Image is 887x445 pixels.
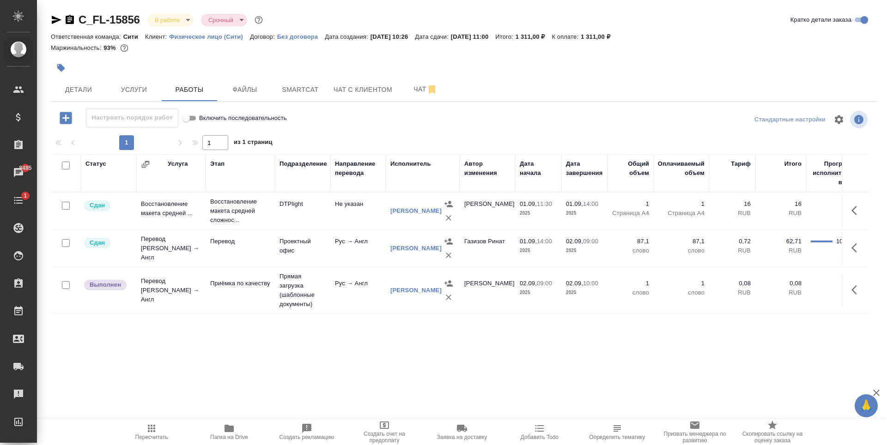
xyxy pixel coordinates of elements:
[760,279,802,288] p: 0,08
[828,108,850,131] span: Настроить таблицу
[581,33,617,40] p: 1 311,00 ₽
[277,32,325,40] a: Без договора
[714,246,751,255] p: RUB
[658,199,705,209] p: 1
[90,201,105,210] p: Сдан
[415,33,450,40] p: Дата сдачи:
[56,84,101,96] span: Детали
[552,33,581,40] p: К оплате:
[90,280,121,289] p: Выполнен
[147,14,194,26] div: В работе
[325,33,370,40] p: Дата создания:
[253,14,265,26] button: Доп статусы указывают на важность/срочность заказа
[223,84,267,96] span: Файлы
[234,137,273,150] span: из 1 страниц
[760,288,802,297] p: RUB
[442,248,456,262] button: Удалить
[275,267,330,313] td: Прямая загрузка (шаблонные документы)
[790,15,851,24] span: Кратко детали заказа
[846,279,868,301] button: Здесь прячутся важные кнопки
[123,33,145,40] p: Сити
[279,159,327,168] div: Подразделение
[136,230,206,267] td: Перевод [PERSON_NAME] → Англ
[658,237,705,246] p: 87,1
[752,113,828,127] div: split button
[811,159,852,187] div: Прогресс исполнителя в SC
[90,238,105,247] p: Сдан
[658,288,705,297] p: слово
[850,111,869,128] span: Посмотреть информацию
[760,237,802,246] p: 62,71
[566,238,583,245] p: 02.09,
[846,199,868,222] button: Здесь прячутся важные кнопки
[169,32,250,40] a: Физическое лицо (Сити)
[83,199,132,212] div: Менеджер проверил работу исполнителя, передает ее на следующий этап
[612,246,649,255] p: слово
[334,84,392,96] span: Чат с клиентом
[612,288,649,297] p: слово
[145,33,169,40] p: Клиент:
[714,199,751,209] p: 16
[520,246,557,255] p: 2025
[583,200,598,207] p: 14:00
[2,189,35,212] a: 1
[612,159,649,178] div: Общий объем
[442,235,456,248] button: Назначить
[335,159,381,178] div: Направление перевода
[330,274,386,307] td: Рус → Англ
[714,237,751,246] p: 0,72
[64,14,75,25] button: Скопировать ссылку
[426,84,437,95] svg: Отписаться
[658,246,705,255] p: слово
[714,288,751,297] p: RUB
[460,195,515,227] td: [PERSON_NAME]
[51,14,62,25] button: Скопировать ссылку для ЯМессенджера
[537,280,552,287] p: 09:00
[836,237,852,246] div: 100.00%
[520,209,557,218] p: 2025
[460,232,515,265] td: Газизов Ринат
[495,33,515,40] p: Итого:
[464,159,510,178] div: Автор изменения
[53,108,79,127] button: Добавить работу
[141,160,150,169] button: Сгруппировать
[199,114,287,123] span: Включить последовательность
[210,197,270,225] p: Восстановление макета средней сложнос...
[612,237,649,246] p: 87,1
[277,33,325,40] p: Без договора
[371,33,415,40] p: [DATE] 10:26
[201,14,247,26] div: В работе
[51,58,71,78] button: Добавить тэг
[442,290,456,304] button: Удалить
[275,232,330,265] td: Проектный офис
[760,246,802,255] p: RUB
[330,232,386,265] td: Рус → Англ
[516,33,552,40] p: 1 311,00 ₽
[390,287,442,294] a: [PERSON_NAME]
[250,33,277,40] p: Договор:
[566,200,583,207] p: 01.09,
[390,207,442,214] a: [PERSON_NAME]
[442,277,456,290] button: Назначить
[566,288,603,297] p: 2025
[658,159,705,178] div: Оплачиваемый объем
[714,209,751,218] p: RUB
[79,13,140,26] a: C_FL-15856
[390,245,442,252] a: [PERSON_NAME]
[451,33,496,40] p: [DATE] 11:00
[537,200,552,207] p: 11:30
[136,272,206,309] td: Перевод [PERSON_NAME] → Англ
[442,197,456,211] button: Назначить
[520,200,537,207] p: 01.09,
[13,163,37,173] span: 8485
[83,279,132,291] div: Исполнитель завершил работу
[566,246,603,255] p: 2025
[460,274,515,307] td: [PERSON_NAME]
[152,16,182,24] button: В работе
[858,396,874,415] span: 🙏
[566,209,603,218] p: 2025
[2,161,35,184] a: 8485
[330,195,386,227] td: Не указан
[169,33,250,40] p: Физическое лицо (Сити)
[206,16,236,24] button: Срочный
